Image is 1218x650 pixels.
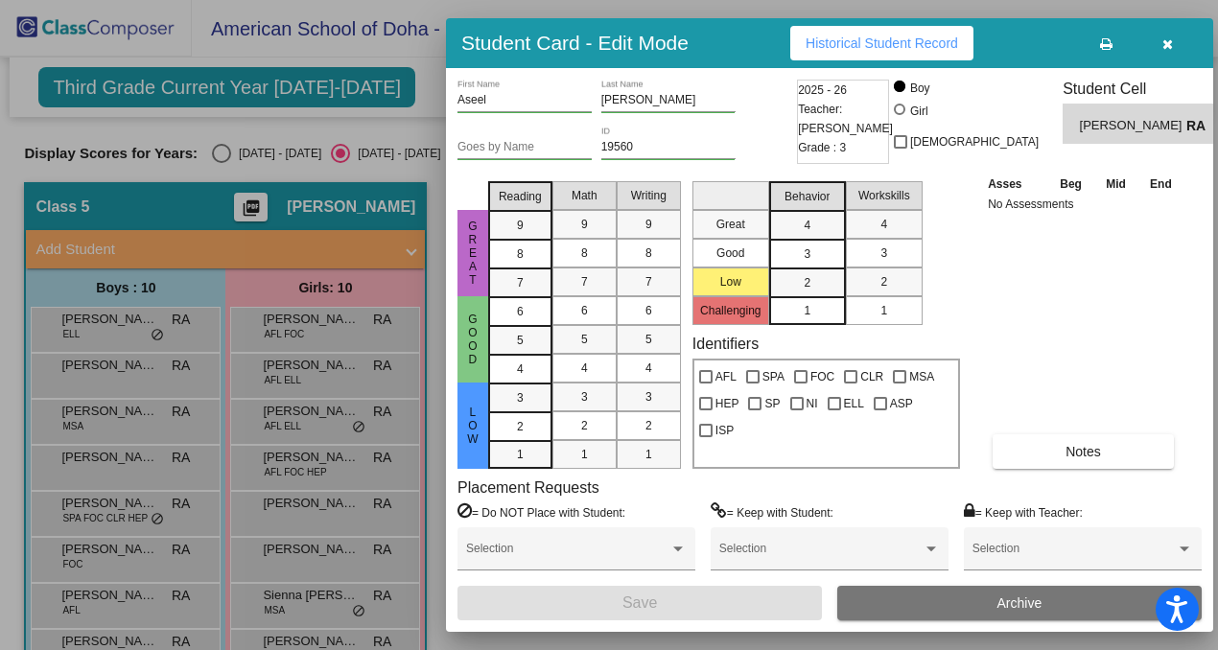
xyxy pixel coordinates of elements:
th: Asses [983,174,1047,195]
span: Reading [499,188,542,205]
span: MSA [909,365,934,388]
span: Workskills [858,187,910,204]
span: Grade : 3 [798,138,846,157]
span: 3 [880,244,887,262]
span: Archive [997,595,1042,611]
span: 1 [581,446,588,463]
span: 1 [645,446,652,463]
span: ISP [715,419,734,442]
span: CLR [860,365,883,388]
span: 2 [581,417,588,434]
span: 6 [581,302,588,319]
span: AFL [715,365,737,388]
span: 5 [517,332,524,349]
span: 3 [581,388,588,406]
button: Save [457,586,822,620]
span: 8 [581,244,588,262]
span: Writing [631,187,667,204]
span: ELL [844,392,864,415]
span: Good [464,313,481,366]
span: 5 [581,331,588,348]
span: 2 [880,273,887,290]
span: 8 [645,244,652,262]
span: 3 [804,245,810,263]
span: 9 [517,217,524,234]
span: Historical Student Record [806,35,958,51]
span: 5 [645,331,652,348]
span: 4 [645,360,652,377]
span: FOC [810,365,834,388]
label: = Keep with Student: [711,502,833,522]
span: 8 [517,245,524,263]
span: Behavior [785,188,830,205]
span: RA [1186,116,1213,136]
span: 6 [517,303,524,320]
span: Notes [1066,444,1101,459]
span: 7 [645,273,652,290]
span: 2 [804,274,810,291]
span: [DEMOGRAPHIC_DATA] [910,130,1039,153]
span: 9 [581,216,588,233]
span: 1 [880,302,887,319]
span: [PERSON_NAME] [1080,116,1186,136]
th: Beg [1047,174,1093,195]
span: 7 [581,273,588,290]
button: Historical Student Record [790,26,973,60]
label: Placement Requests [457,478,599,497]
label: Identifiers [692,335,759,353]
span: Low [464,406,481,446]
span: 4 [804,217,810,234]
span: 2 [517,418,524,435]
span: 1 [804,302,810,319]
span: Great [464,220,481,287]
span: 4 [581,360,588,377]
span: SP [764,392,780,415]
span: 4 [880,216,887,233]
span: NI [807,392,818,415]
span: Math [572,187,597,204]
span: ASP [890,392,913,415]
button: Archive [837,586,1202,620]
span: 6 [645,302,652,319]
input: Enter ID [601,141,736,154]
label: = Do NOT Place with Student: [457,502,625,522]
span: 3 [517,389,524,406]
button: Notes [993,434,1174,469]
span: 7 [517,274,524,291]
div: Girl [909,103,928,120]
span: SPA [762,365,785,388]
span: 4 [517,360,524,378]
span: 1 [517,446,524,463]
span: Save [622,594,657,611]
span: 2025 - 26 [798,81,847,100]
h3: Student Card - Edit Mode [461,31,689,55]
span: Teacher: [PERSON_NAME] [798,100,893,138]
th: Mid [1094,174,1137,195]
td: No Assessments [983,195,1184,214]
span: 9 [645,216,652,233]
span: HEP [715,392,739,415]
span: 2 [645,417,652,434]
th: End [1137,174,1183,195]
div: Boy [909,80,930,97]
label: = Keep with Teacher: [964,502,1083,522]
input: goes by name [457,141,592,154]
span: 3 [645,388,652,406]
